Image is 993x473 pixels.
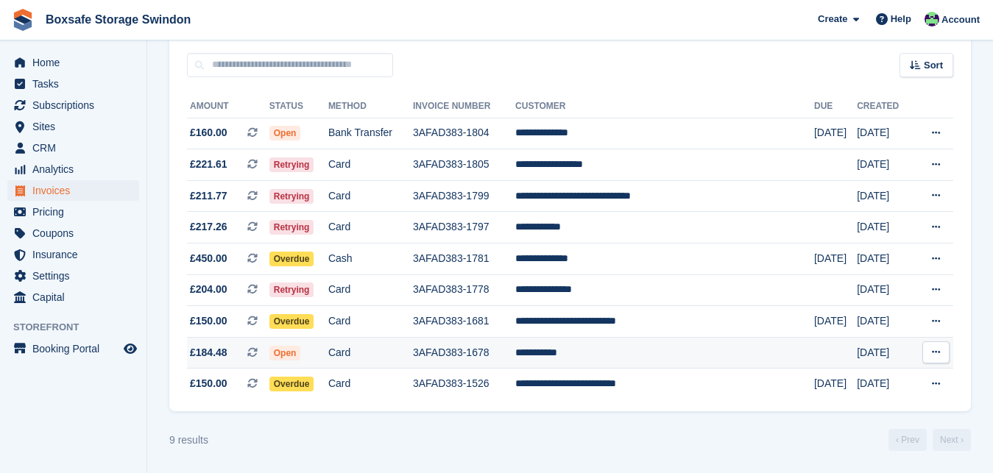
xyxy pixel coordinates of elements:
a: menu [7,116,139,137]
td: [DATE] [857,212,912,243]
td: 3AFAD383-1778 [413,274,515,306]
td: 3AFAD383-1804 [413,118,515,149]
td: Card [328,306,413,338]
span: Analytics [32,159,121,179]
span: Settings [32,266,121,286]
span: £211.77 [190,188,227,204]
a: Preview store [121,340,139,358]
span: Capital [32,287,121,307]
span: Invoices [32,180,121,201]
a: Boxsafe Storage Swindon [40,7,197,32]
a: menu [7,95,139,115]
a: menu [7,138,139,158]
span: Storefront [13,320,146,335]
th: Status [269,95,328,118]
span: Overdue [269,314,314,329]
a: menu [7,287,139,307]
th: Customer [515,95,814,118]
a: menu [7,244,139,265]
span: Overdue [269,377,314,391]
img: stora-icon-8386f47178a22dfd0bd8f6a31ec36ba5ce8667c1dd55bd0f319d3a0aa187defe.svg [12,9,34,31]
th: Amount [187,95,269,118]
th: Method [328,95,413,118]
td: [DATE] [857,243,912,275]
td: Bank Transfer [328,118,413,149]
span: £160.00 [190,125,227,141]
td: 3AFAD383-1805 [413,149,515,181]
span: Booking Portal [32,338,121,359]
span: Account [941,13,980,27]
span: Retrying [269,220,314,235]
td: [DATE] [857,369,912,399]
td: 3AFAD383-1526 [413,369,515,399]
td: 3AFAD383-1797 [413,212,515,243]
a: menu [7,74,139,94]
span: Subscriptions [32,95,121,115]
td: [DATE] [814,306,857,338]
span: Sites [32,116,121,137]
td: 3AFAD383-1678 [413,337,515,369]
a: menu [7,338,139,359]
td: [DATE] [857,149,912,181]
a: menu [7,223,139,243]
a: menu [7,202,139,222]
span: Open [269,346,301,360]
a: menu [7,159,139,179]
span: £221.61 [190,157,227,172]
span: Retrying [269,157,314,172]
span: Pricing [32,202,121,222]
span: Create [818,12,847,26]
a: menu [7,52,139,73]
td: Card [328,369,413,399]
td: Card [328,274,413,306]
td: Card [328,149,413,181]
span: CRM [32,138,121,158]
span: £204.00 [190,282,227,297]
th: Invoice Number [413,95,515,118]
td: 3AFAD383-1781 [413,243,515,275]
span: £217.26 [190,219,227,235]
a: menu [7,180,139,201]
span: Tasks [32,74,121,94]
span: Open [269,126,301,141]
a: Previous [888,429,927,451]
div: 9 results [169,433,208,448]
span: £150.00 [190,376,227,391]
span: Retrying [269,189,314,204]
span: Retrying [269,282,314,297]
span: £184.48 [190,345,227,360]
nav: Page [886,429,974,451]
td: [DATE] [857,306,912,338]
td: [DATE] [857,337,912,369]
td: Cash [328,243,413,275]
span: £150.00 [190,313,227,329]
span: Help [891,12,911,26]
td: 3AFAD383-1681 [413,306,515,338]
span: Overdue [269,252,314,266]
td: [DATE] [857,274,912,306]
span: Sort [924,58,943,73]
span: Coupons [32,223,121,243]
img: Kim Virabi [925,12,939,26]
a: Next [933,429,971,451]
td: [DATE] [857,118,912,149]
span: Insurance [32,244,121,265]
a: menu [7,266,139,286]
th: Created [857,95,912,118]
td: Card [328,337,413,369]
td: Card [328,180,413,212]
td: [DATE] [857,180,912,212]
td: [DATE] [814,369,857,399]
span: Home [32,52,121,73]
td: [DATE] [814,243,857,275]
td: [DATE] [814,118,857,149]
td: 3AFAD383-1799 [413,180,515,212]
span: £450.00 [190,251,227,266]
th: Due [814,95,857,118]
td: Card [328,212,413,243]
